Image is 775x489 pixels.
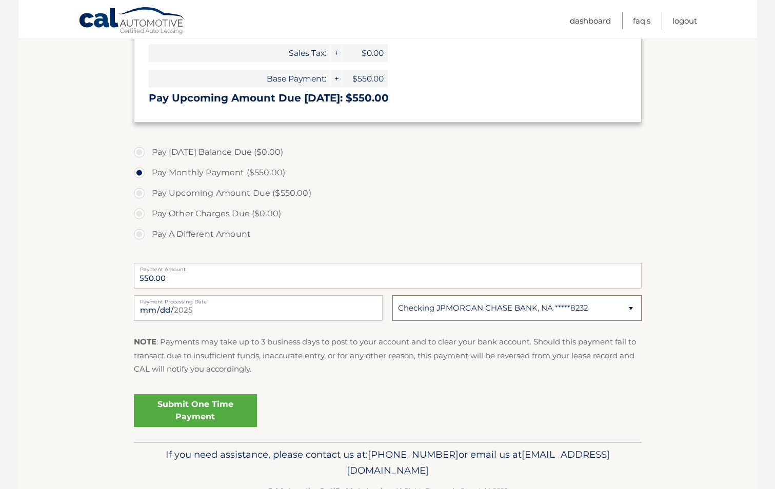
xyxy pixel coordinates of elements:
p: : Payments may take up to 3 business days to post to your account and to clear your bank account.... [134,335,642,376]
label: Pay Monthly Payment ($550.00) [134,162,642,183]
a: FAQ's [633,12,650,29]
a: Logout [672,12,697,29]
a: Submit One Time Payment [134,394,257,427]
label: Payment Processing Date [134,295,383,303]
span: [PHONE_NUMBER] [368,449,459,460]
label: Pay [DATE] Balance Due ($0.00) [134,142,642,162]
a: Cal Automotive [78,7,186,36]
label: Pay Other Charges Due ($0.00) [134,203,642,224]
span: Sales Tax: [149,44,330,62]
input: Payment Amount [134,263,642,289]
p: If you need assistance, please contact us at: or email us at [141,446,635,479]
a: Dashboard [570,12,611,29]
span: $0.00 [342,44,388,62]
span: + [331,44,341,62]
h3: Pay Upcoming Amount Due [DATE]: $550.00 [149,92,627,105]
label: Payment Amount [134,263,642,271]
label: Pay Upcoming Amount Due ($550.00) [134,183,642,203]
span: Base Payment: [149,70,330,88]
label: Pay A Different Amount [134,224,642,244]
span: $550.00 [342,70,388,88]
strong: NOTE [134,337,156,347]
input: Payment Date [134,295,383,321]
span: + [331,70,341,88]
